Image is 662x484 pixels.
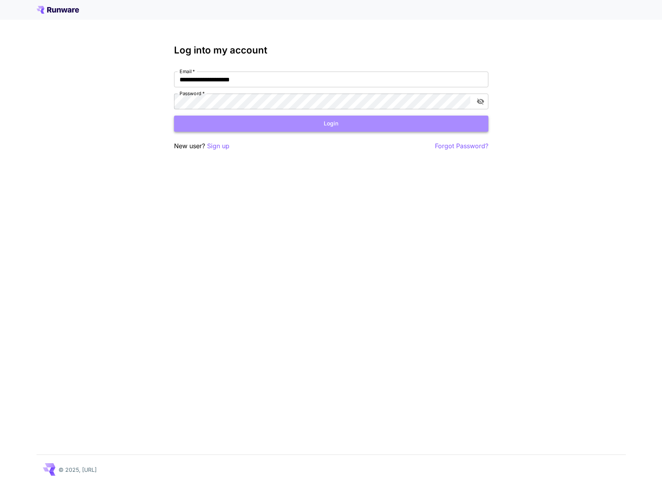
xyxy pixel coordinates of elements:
[174,116,488,132] button: Login
[473,94,488,109] button: toggle password visibility
[207,141,229,151] button: Sign up
[180,90,205,97] label: Password
[174,45,488,56] h3: Log into my account
[435,141,488,151] button: Forgot Password?
[59,466,97,474] p: © 2025, [URL]
[174,141,229,151] p: New user?
[180,68,195,75] label: Email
